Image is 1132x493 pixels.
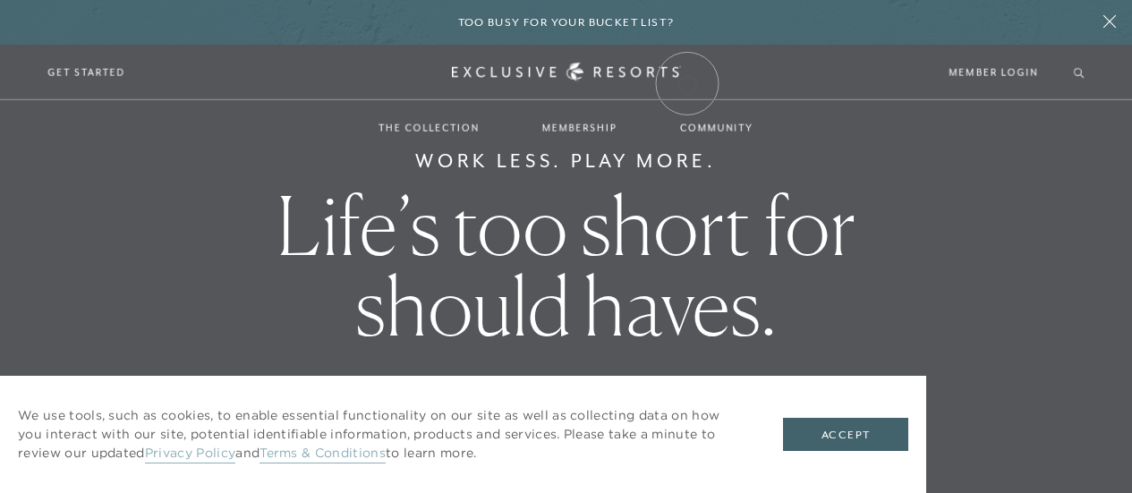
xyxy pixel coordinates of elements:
a: Get Started [47,64,125,81]
p: We use tools, such as cookies, to enable essential functionality on our site as well as collectin... [18,406,747,463]
a: The Collection [361,102,498,154]
a: Membership [524,102,635,154]
a: Privacy Policy [145,445,235,463]
a: Community [662,102,771,154]
button: Accept [783,418,908,452]
h1: Life’s too short for should haves. [198,185,934,346]
h6: Work Less. Play More. [415,147,717,175]
a: Terms & Conditions [260,445,386,463]
a: Member Login [949,64,1038,81]
h6: Too busy for your bucket list? [458,14,675,31]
